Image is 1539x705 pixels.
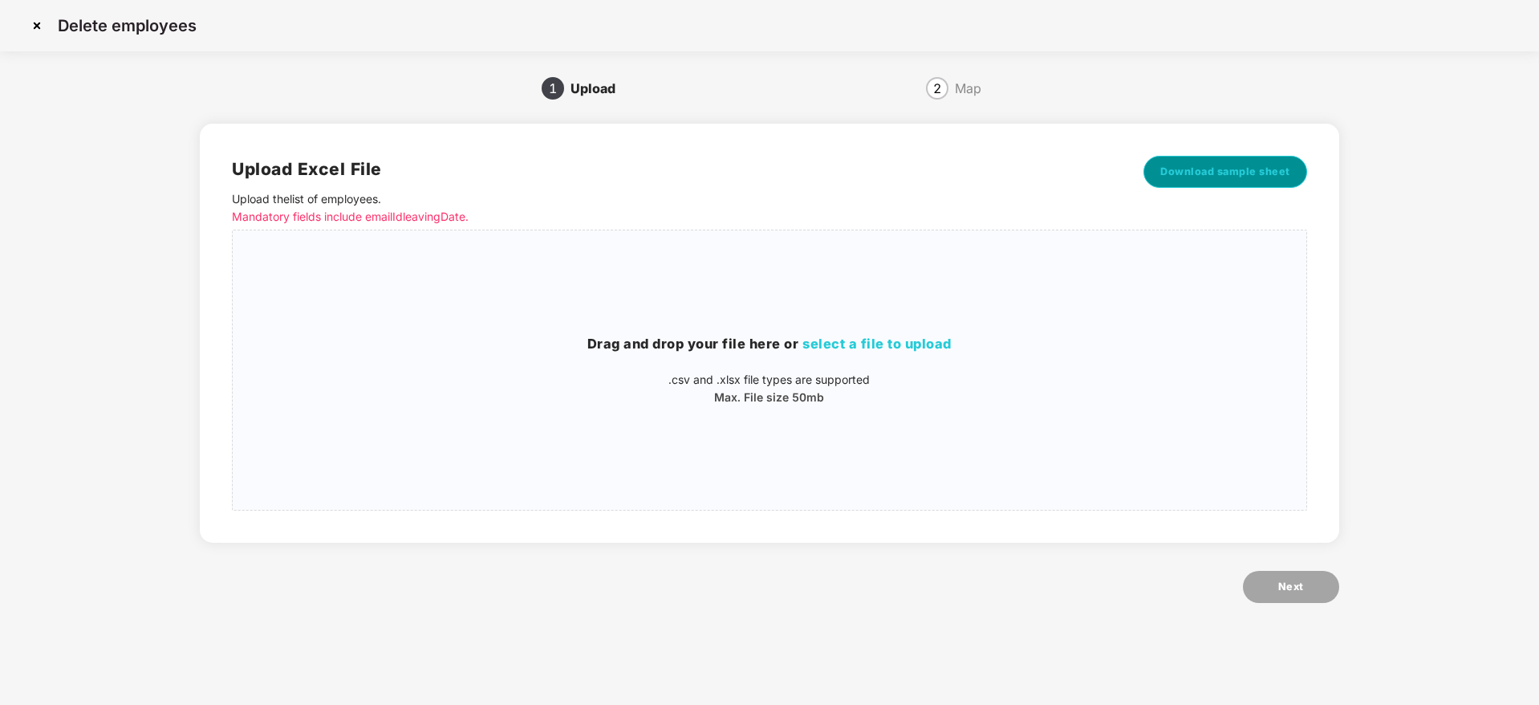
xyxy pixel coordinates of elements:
[571,75,628,101] div: Upload
[802,336,952,352] span: select a file to upload
[24,13,50,39] img: svg+xml;base64,PHN2ZyBpZD0iQ3Jvc3MtMzJ4MzIiIHhtbG5zPSJodHRwOi8vd3d3LnczLm9yZy8yMDAwL3N2ZyIgd2lkdG...
[955,75,981,101] div: Map
[58,16,197,35] p: Delete employees
[232,190,1082,226] p: Upload the list of employees .
[1143,156,1307,188] button: Download sample sheet
[933,82,941,95] span: 2
[232,156,1082,182] h2: Upload Excel File
[233,334,1306,355] h3: Drag and drop your file here or
[233,389,1306,406] p: Max. File size 50mb
[232,208,1082,226] p: Mandatory fields include emailId leavingDate.
[1160,164,1290,180] span: Download sample sheet
[233,230,1306,510] span: Drag and drop your file here orselect a file to upload.csv and .xlsx file types are supportedMax....
[549,82,557,95] span: 1
[233,371,1306,389] p: .csv and .xlsx file types are supported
